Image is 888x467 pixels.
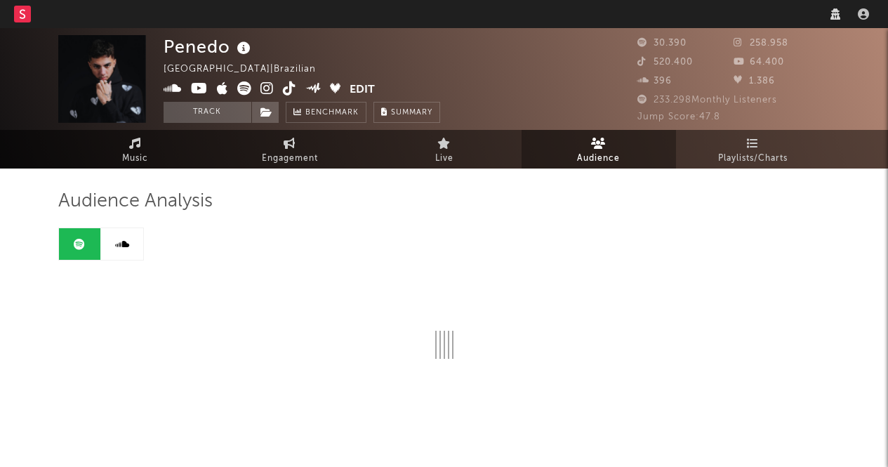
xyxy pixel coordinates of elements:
[637,58,693,67] span: 520.400
[286,102,366,123] a: Benchmark
[164,102,251,123] button: Track
[350,81,375,99] button: Edit
[213,130,367,169] a: Engagement
[373,102,440,123] button: Summary
[577,150,620,167] span: Audience
[637,77,672,86] span: 396
[522,130,676,169] a: Audience
[367,130,522,169] a: Live
[734,39,788,48] span: 258.958
[734,58,784,67] span: 64.400
[734,77,775,86] span: 1.386
[676,130,830,169] a: Playlists/Charts
[637,96,777,105] span: 233.298 Monthly Listeners
[262,150,318,167] span: Engagement
[58,130,213,169] a: Music
[164,61,332,78] div: [GEOGRAPHIC_DATA] | Brazilian
[58,193,213,210] span: Audience Analysis
[637,112,720,121] span: Jump Score: 47.8
[122,150,148,167] span: Music
[435,150,453,167] span: Live
[391,109,432,117] span: Summary
[637,39,687,48] span: 30.390
[305,105,359,121] span: Benchmark
[164,35,254,58] div: Penedo
[718,150,788,167] span: Playlists/Charts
